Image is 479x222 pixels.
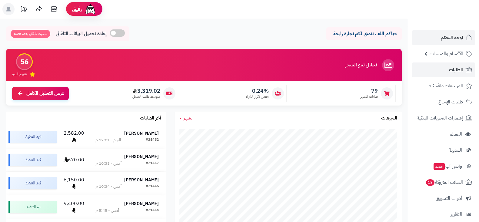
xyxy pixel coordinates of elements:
span: المراجعات والأسئلة [429,82,463,90]
div: أمس - 10:34 م [95,183,121,190]
a: تحديثات المنصة [16,3,31,17]
a: وآتس آبجديد [412,159,475,173]
a: إشعارات التحويلات البنكية [412,111,475,125]
span: أدوات التسويق [436,194,462,203]
span: تحديث تلقائي بعد: 4:26 [11,30,50,38]
span: الشهر [184,114,194,122]
span: عرض التحليل الكامل [26,90,64,97]
span: معدل تكرار الشراء [246,94,269,99]
span: متوسط طلب العميل [132,94,160,99]
span: الأقسام والمنتجات [430,49,463,58]
span: جديد [434,163,445,170]
td: 670.00 [59,149,88,171]
div: أمس - 10:33 م [95,160,121,166]
span: طلبات الإرجاع [438,98,463,106]
strong: [PERSON_NAME] [124,153,159,160]
span: إشعارات التحويلات البنكية [417,114,463,122]
td: 6,150.00 [59,172,88,195]
a: التقارير [412,207,475,222]
div: #21447 [146,160,159,166]
p: حياكم الله ، نتمنى لكم تجارة رابحة [331,30,397,37]
a: المراجعات والأسئلة [412,79,475,93]
div: #21452 [146,137,159,143]
a: الطلبات [412,62,475,77]
h3: المبيعات [381,116,397,121]
td: 2,582.00 [59,125,88,149]
div: قيد التنفيذ [8,154,57,166]
td: 9,400.00 [59,195,88,219]
strong: [PERSON_NAME] [124,200,159,207]
img: ai-face.png [84,3,96,15]
span: طلبات الشهر [360,94,378,99]
span: تقييم النمو [12,72,27,77]
span: لوحة التحكم [441,33,463,42]
a: لوحة التحكم [412,30,475,45]
span: العملاء [450,130,462,138]
h3: تحليل نمو المتجر [345,62,377,68]
div: قيد التنفيذ [8,131,57,143]
span: 3,319.02 [132,88,160,94]
strong: [PERSON_NAME] [124,177,159,183]
span: التقارير [451,210,462,219]
span: 18 [426,179,434,186]
h3: آخر الطلبات [140,116,161,121]
div: تم التنفيذ [8,201,57,213]
span: رفيق [72,5,82,13]
div: أمس - 5:45 م [95,207,119,214]
span: السلات المتروكة [425,178,463,187]
span: وآتس آب [433,162,462,170]
a: المدونة [412,143,475,157]
a: أدوات التسويق [412,191,475,206]
a: السلات المتروكة18 [412,175,475,190]
span: 79 [360,88,378,94]
a: طلبات الإرجاع [412,95,475,109]
div: #21444 [146,207,159,214]
a: الشهر [179,115,194,122]
span: إعادة تحميل البيانات التلقائي [56,30,107,37]
span: الطلبات [449,66,463,74]
a: العملاء [412,127,475,141]
span: المدونة [449,146,462,154]
div: اليوم - 12:01 م [95,137,121,143]
strong: [PERSON_NAME] [124,130,159,136]
a: عرض التحليل الكامل [12,87,69,100]
div: #21446 [146,183,159,190]
div: قيد التنفيذ [8,177,57,189]
span: 0.24% [246,88,269,94]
